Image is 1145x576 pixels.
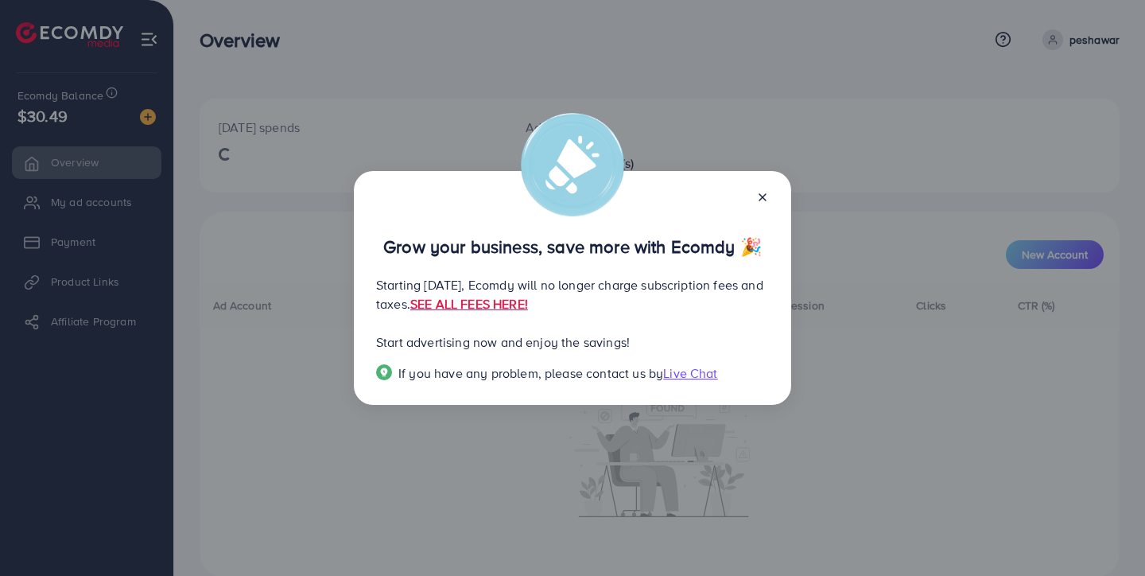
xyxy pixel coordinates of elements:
[521,113,624,216] img: alert
[410,295,528,313] a: SEE ALL FEES HERE!
[376,237,769,256] p: Grow your business, save more with Ecomdy 🎉
[663,364,717,382] span: Live Chat
[376,275,769,313] p: Starting [DATE], Ecomdy will no longer charge subscription fees and taxes.
[376,364,392,380] img: Popup guide
[376,333,769,352] p: Start advertising now and enjoy the savings!
[398,364,663,382] span: If you have any problem, please contact us by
